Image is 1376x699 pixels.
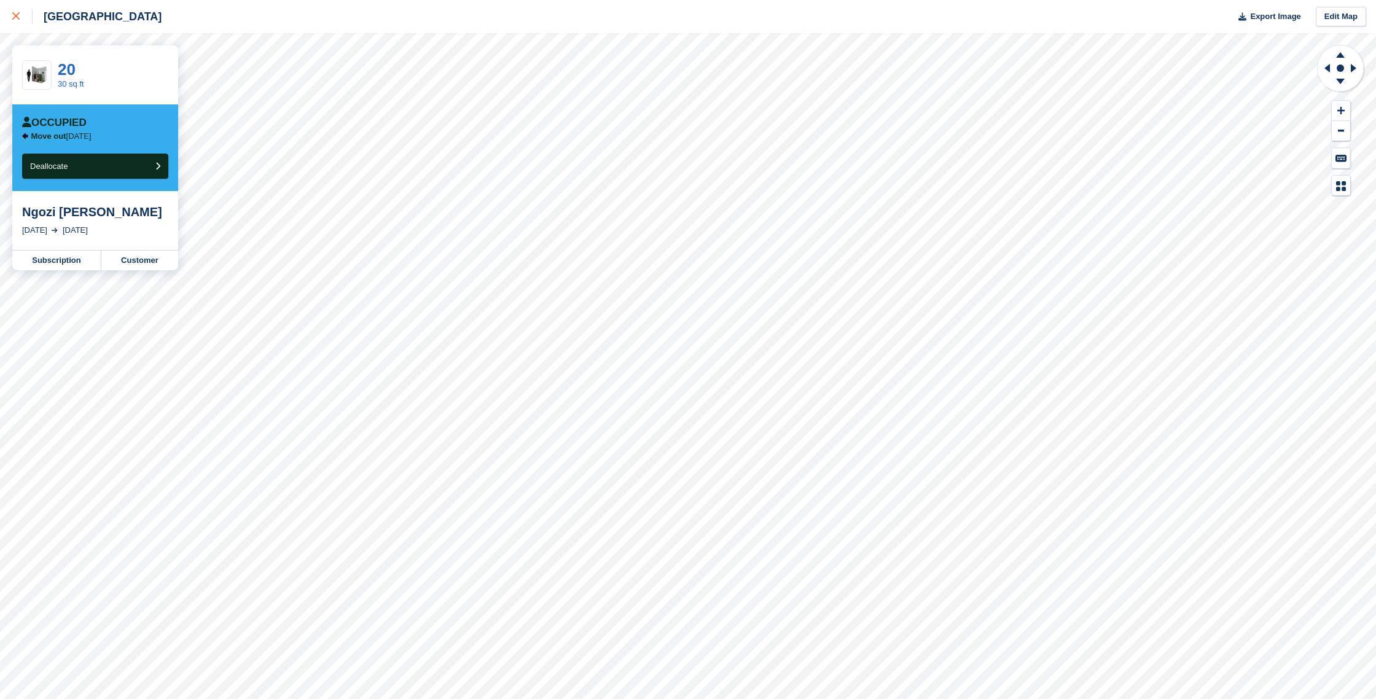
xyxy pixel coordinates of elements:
img: arrow-right-light-icn-cde0832a797a2874e46488d9cf13f60e5c3a73dbe684e267c42b8395dfbc2abf.svg [52,228,58,233]
div: [GEOGRAPHIC_DATA] [33,9,162,24]
div: [DATE] [63,224,88,236]
a: Customer [101,251,178,270]
a: 20 [58,60,76,79]
button: Zoom In [1332,101,1350,121]
span: Export Image [1250,10,1300,23]
button: Deallocate [22,154,168,179]
button: Keyboard Shortcuts [1332,148,1350,168]
span: Deallocate [30,162,68,171]
img: 30-sqft-unit.jpg [23,64,51,86]
div: [DATE] [22,224,47,236]
p: [DATE] [31,131,92,141]
div: Occupied [22,117,87,129]
img: arrow-left-icn-90495f2de72eb5bd0bd1c3c35deca35cc13f817d75bef06ecd7c0b315636ce7e.svg [22,133,28,139]
button: Export Image [1231,7,1301,27]
button: Zoom Out [1332,121,1350,141]
span: Move out [31,131,66,141]
button: Map Legend [1332,176,1350,196]
div: Ngozi [PERSON_NAME] [22,205,168,219]
a: 30 sq ft [58,79,84,88]
a: Edit Map [1316,7,1366,27]
a: Subscription [12,251,101,270]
